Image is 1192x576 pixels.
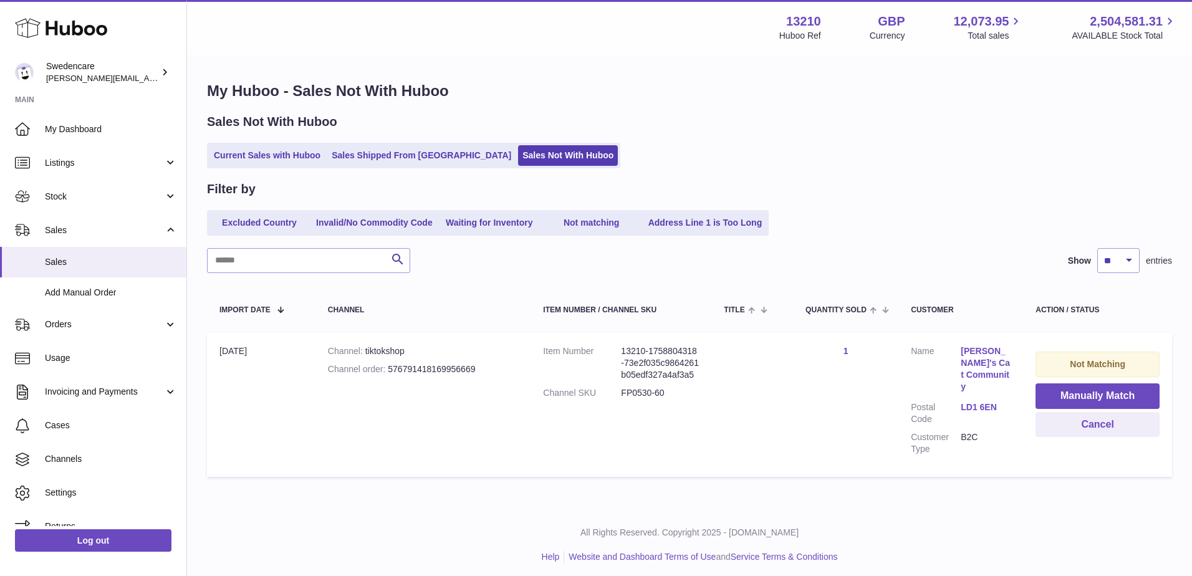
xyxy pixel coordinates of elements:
span: Quantity Sold [805,306,867,314]
span: Cases [45,420,177,431]
dd: B2C [961,431,1011,455]
td: [DATE] [207,333,315,477]
div: 576791418169956669 [328,363,519,375]
div: Item Number / Channel SKU [543,306,699,314]
li: and [564,551,837,563]
a: [PERSON_NAME]'s Cat Community [961,345,1011,393]
button: Manually Match [1036,383,1160,409]
span: Sales [45,256,177,268]
span: Invoicing and Payments [45,386,164,398]
h2: Filter by [207,181,256,198]
span: Stock [45,191,164,203]
h2: Sales Not With Huboo [207,113,337,130]
strong: Channel [328,346,365,356]
div: Huboo Ref [779,30,821,42]
a: Service Terms & Conditions [731,552,838,562]
a: Website and Dashboard Terms of Use [569,552,716,562]
div: Customer [911,306,1011,314]
a: Current Sales with Huboo [209,145,325,166]
p: All Rights Reserved. Copyright 2025 - [DOMAIN_NAME] [197,527,1182,539]
dt: Name [911,345,961,396]
div: Swedencare [46,60,158,84]
span: Listings [45,157,164,169]
strong: GBP [878,13,905,30]
span: AVAILABLE Stock Total [1072,30,1177,42]
span: Channels [45,453,177,465]
span: Sales [45,224,164,236]
a: Waiting for Inventory [440,213,539,233]
span: [PERSON_NAME][EMAIL_ADDRESS][PERSON_NAME][DOMAIN_NAME] [46,73,317,83]
dd: 13210-1758804318-73e2f035c9864261b05edf327a4af3a5 [621,345,699,381]
span: Returns [45,521,177,532]
a: Help [542,552,560,562]
a: Not matching [542,213,642,233]
dt: Customer Type [911,431,961,455]
label: Show [1068,255,1091,267]
dt: Item Number [543,345,621,381]
a: Address Line 1 is Too Long [644,213,767,233]
dt: Postal Code [911,401,961,425]
div: Currency [870,30,905,42]
a: Excluded Country [209,213,309,233]
div: Action / Status [1036,306,1160,314]
span: Orders [45,319,164,330]
span: Usage [45,352,177,364]
span: 12,073.95 [953,13,1009,30]
a: 1 [844,346,848,356]
img: simon.shaw@swedencare.co.uk [15,63,34,82]
a: 12,073.95 Total sales [953,13,1023,42]
strong: Channel order [328,364,388,374]
a: Sales Not With Huboo [518,145,618,166]
span: Settings [45,487,177,499]
h1: My Huboo - Sales Not With Huboo [207,81,1172,101]
div: tiktokshop [328,345,519,357]
a: 2,504,581.31 AVAILABLE Stock Total [1072,13,1177,42]
strong: 13210 [786,13,821,30]
a: Sales Shipped From [GEOGRAPHIC_DATA] [327,145,516,166]
span: Import date [219,306,271,314]
button: Cancel [1036,412,1160,438]
span: entries [1146,255,1172,267]
a: Invalid/No Commodity Code [312,213,437,233]
a: Log out [15,529,171,552]
a: LD1 6EN [961,401,1011,413]
span: Title [724,306,744,314]
strong: Not Matching [1070,359,1125,369]
dd: FP0530-60 [621,387,699,399]
span: My Dashboard [45,123,177,135]
span: Total sales [968,30,1023,42]
span: 2,504,581.31 [1090,13,1163,30]
span: Add Manual Order [45,287,177,299]
div: Channel [328,306,519,314]
dt: Channel SKU [543,387,621,399]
